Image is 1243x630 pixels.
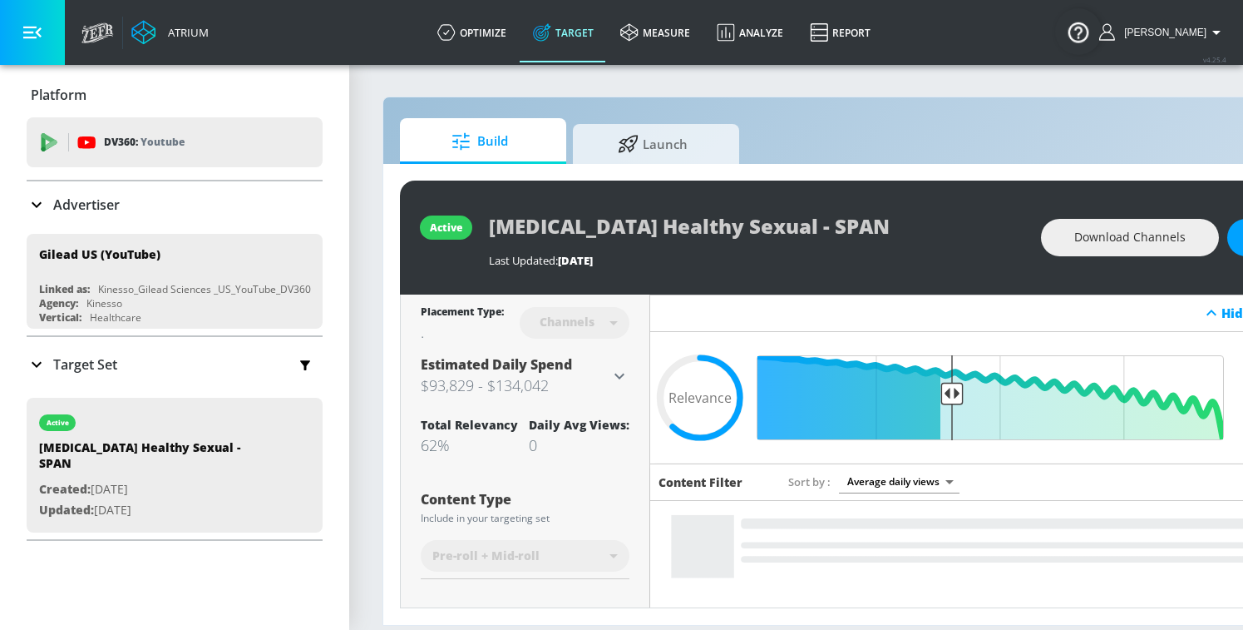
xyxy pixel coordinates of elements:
p: DV360: [104,133,185,151]
p: Youtube [141,133,185,151]
div: Estimated Daily Spend$93,829 - $134,042 [421,355,629,397]
a: Analyze [703,2,797,62]
input: Final Threshold [767,355,1232,440]
div: Content Type [421,493,629,506]
p: Platform [31,86,86,104]
span: Pre-roll + Mid-roll [432,548,540,564]
span: Download Channels [1074,227,1186,248]
span: Updated: [39,502,94,518]
div: Last Updated: [489,253,1024,268]
div: Total Relevancy [421,417,518,433]
button: [PERSON_NAME] [1099,22,1226,42]
a: Atrium [131,20,209,45]
p: [DATE] [39,479,272,500]
div: 62% [421,435,518,455]
div: Channels [531,315,603,329]
div: 0 [529,435,629,455]
div: Vertical: [39,310,81,325]
div: Atrium [161,25,209,40]
span: Relevance [668,391,732,404]
span: login as: veronica.hernandez@zefr.com [1117,27,1206,38]
div: DV360: Youtube [27,117,323,167]
span: Build [417,122,543,161]
div: Gilead US (YouTube) [39,246,160,262]
h3: $93,829 - $134,042 [421,374,609,397]
div: Kinesso [86,296,122,310]
span: [DATE] [558,253,593,268]
div: active [430,221,462,235]
a: Report [797,2,884,62]
span: Estimated Daily Spend [421,355,572,374]
div: Target Set [27,337,323,392]
button: Open Resource Center [1055,8,1102,55]
span: Created: [39,481,91,497]
p: [DATE] [39,500,272,521]
p: Advertiser [53,196,120,214]
span: Launch [589,124,716,164]
div: Linked as: [39,282,90,296]
div: active[MEDICAL_DATA] Healthy Sexual - SPANCreated:[DATE]Updated:[DATE] [27,398,323,533]
div: Healthcare [90,310,141,325]
div: Daily Avg Views: [529,417,629,433]
a: measure [607,2,703,62]
div: Platform [27,72,323,118]
span: Sort by [788,474,831,489]
div: Placement Type: [421,305,504,322]
div: Agency: [39,296,78,310]
div: Gilead US (YouTube)Linked as:Kinesso_Gilead Sciences _US_YouTube_DV360Agency:KinessoVertical:Heal... [27,234,323,329]
div: [MEDICAL_DATA] Healthy Sexual - SPAN [39,439,272,479]
div: Kinesso_Gilead Sciences _US_YouTube_DV360 [98,282,311,296]
p: Target Set [53,355,117,374]
a: optimize [424,2,520,62]
span: v 4.25.4 [1203,55,1226,64]
button: Download Channels [1041,219,1219,256]
h6: Content Filter [658,474,742,490]
a: Target [520,2,607,62]
div: Advertiser [27,181,323,228]
div: Average daily views [839,470,959,493]
div: active [47,419,69,427]
div: Include in your targeting set [421,513,629,523]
